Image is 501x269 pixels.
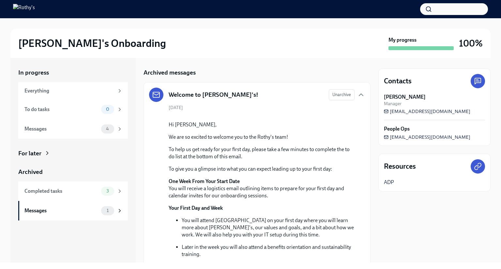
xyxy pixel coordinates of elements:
div: Everything [24,87,114,94]
img: Rothy's [13,4,35,14]
h5: Welcome to [PERSON_NAME]'s! [169,91,258,99]
p: Hi [PERSON_NAME], [169,121,355,128]
p: You will attend [GEOGRAPHIC_DATA] on your first day where you will learn more about [PERSON_NAME]... [182,217,355,238]
p: You will receive a logistics email outlining items to prepare for your first day and calendar inv... [169,178,355,199]
h4: Contacts [384,76,412,86]
button: Unarchive [329,89,355,100]
h5: Archived messages [144,68,196,77]
a: Messages4 [18,119,128,139]
div: Completed tasks [24,188,99,195]
strong: [PERSON_NAME] [384,93,426,101]
a: For later [18,149,128,158]
h4: Resources [384,162,416,171]
strong: One Week From Your Start Date [169,178,240,184]
a: ADP [384,179,394,186]
div: Messages [24,125,99,133]
a: Everything [18,82,128,100]
p: To help us get ready for your first day, please take a few minutes to complete the to do list at ... [169,146,355,160]
p: We are so excited to welcome you to the Rothy's team! [169,134,355,141]
h3: 100% [459,37,483,49]
a: Completed tasks3 [18,181,128,201]
strong: People Ops [384,125,410,133]
a: Archived [18,168,128,176]
h2: [PERSON_NAME]'s Onboarding [18,37,166,50]
p: Later in the week you will also attend a benefits orientation and sustainability training. [182,244,355,258]
p: To give you a glimpse into what you can expect leading up to your first day: [169,165,355,173]
span: [DATE] [169,105,183,111]
span: Unarchive [332,92,351,98]
span: 0 [102,107,113,112]
a: In progress [18,68,128,77]
div: To do tasks [24,106,99,113]
a: Messages1 [18,201,128,220]
strong: My progress [388,36,417,44]
a: [EMAIL_ADDRESS][DOMAIN_NAME] [384,134,470,140]
div: For later [18,149,41,158]
span: 4 [102,126,113,131]
span: Manager [384,101,402,107]
span: 3 [102,189,113,193]
span: 1 [103,208,113,213]
strong: Your First Day and Week [169,205,223,211]
a: [EMAIL_ADDRESS][DOMAIN_NAME] [384,108,470,115]
div: Messages [24,207,99,214]
a: To do tasks0 [18,100,128,119]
